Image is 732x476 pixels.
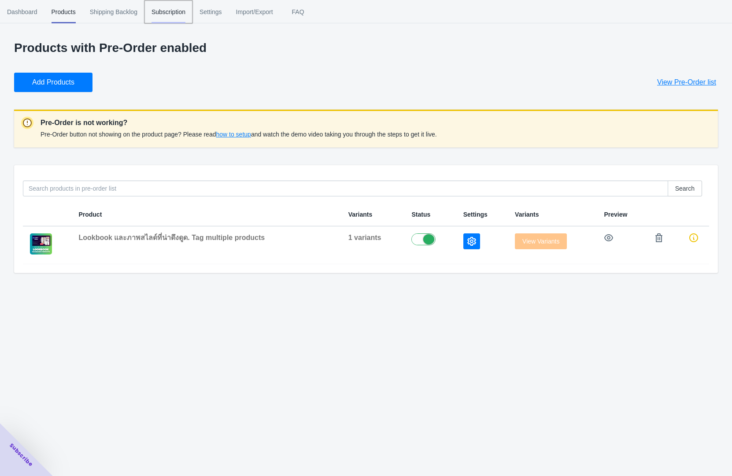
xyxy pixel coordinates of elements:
[647,73,727,92] button: View Pre-Order list
[657,78,716,87] span: View Pre-Order list
[348,211,372,218] span: Variants
[30,233,52,255] img: lookbook.png
[200,0,222,23] span: Settings
[463,211,488,218] span: Settings
[90,0,137,23] span: Shipping Backlog
[515,211,539,218] span: Variants
[7,0,37,23] span: Dashboard
[78,211,102,218] span: Product
[411,211,430,218] span: Status
[52,0,76,23] span: Products
[604,211,628,218] span: Preview
[152,0,185,23] span: Subscription
[23,181,668,196] input: Search products in pre-order list
[668,181,702,196] button: Search
[348,234,381,241] span: 1 variants
[675,185,695,192] span: Search
[14,73,92,92] button: Add Products
[8,442,34,468] span: Subscribe
[41,118,437,128] p: Pre-Order is not working?
[14,41,718,55] p: Products with Pre-Order enabled
[78,234,265,241] span: Lookbook และภาพสไลด์ที่น่าดึงดูด. Tag multiple products
[236,0,273,23] span: Import/Export
[287,0,309,23] span: FAQ
[216,131,251,138] span: how to setup
[32,78,74,87] span: Add Products
[41,131,437,138] span: Pre-Order button not showing on the product page? Please read and watch the demo video taking you...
